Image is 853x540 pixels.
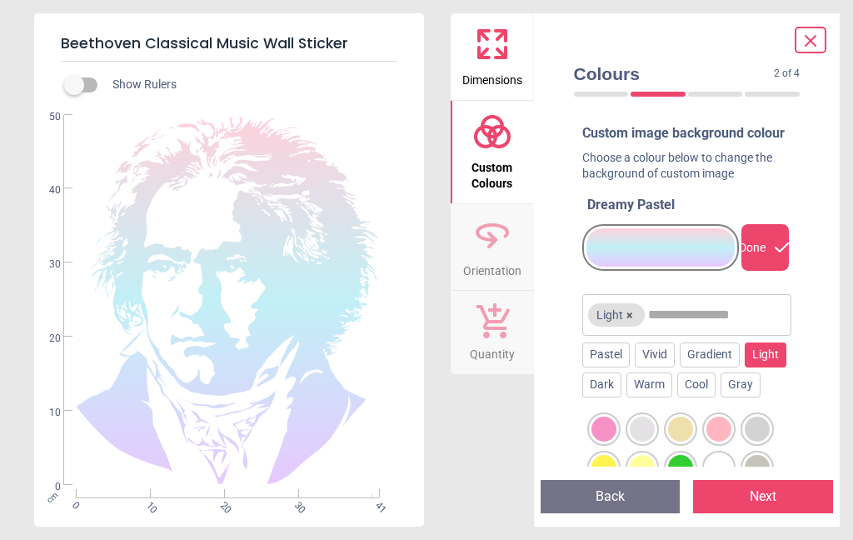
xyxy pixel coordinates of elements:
span: cm [44,490,59,505]
span: 10 [142,499,153,510]
span: 30 [29,257,61,272]
span: Colours [574,62,775,86]
div: Lemon [591,455,616,480]
div: Dreamy Pastel [587,196,792,214]
div: Gray [721,372,761,397]
span: 0 [29,480,61,494]
div: Dark [582,372,621,397]
span: 41 [372,499,382,510]
button: Quantity [451,291,534,374]
button: Custom Colours [451,101,534,203]
div: silver [745,455,770,480]
span: 20 [29,332,61,346]
div: Lime [668,455,693,480]
button: Orientation [451,204,534,291]
span: 10 [29,406,61,420]
div: Light Pink [706,417,731,442]
div: Pastel [582,342,630,367]
button: Back [541,480,681,513]
span: 40 [29,183,61,197]
div: white [706,455,731,480]
span: 2 of 4 [774,67,800,81]
div: Done [741,224,789,271]
div: Vivid [635,342,675,367]
div: light gold [668,417,693,442]
span: Orientation [463,255,521,280]
span: Quantity [470,338,515,363]
div: Light [745,342,786,367]
span: 20 [217,499,227,510]
span: Custom Colours [452,152,532,192]
div: Show Rulers [74,75,424,95]
span: Dimensions [462,64,522,89]
span: 50 [29,110,61,124]
button: Dimensions [451,13,534,100]
div: Canary [630,455,655,480]
div: Light Gray [745,417,770,442]
div: Gradient [680,342,740,367]
span: 30 [291,499,302,510]
span: 0 [68,499,79,510]
div: light pink [591,417,616,442]
h5: Beethoven Classical Music Wall Sticker [61,27,397,62]
div: Warm [626,372,672,397]
button: Next [693,480,833,513]
button: × [623,308,636,322]
div: Cool [677,372,716,397]
div: Choose a colour below to change the background of custom image [582,150,792,189]
div: light gray [630,417,655,442]
span: Light [588,303,645,327]
span: Custom image background colour [582,125,785,141]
